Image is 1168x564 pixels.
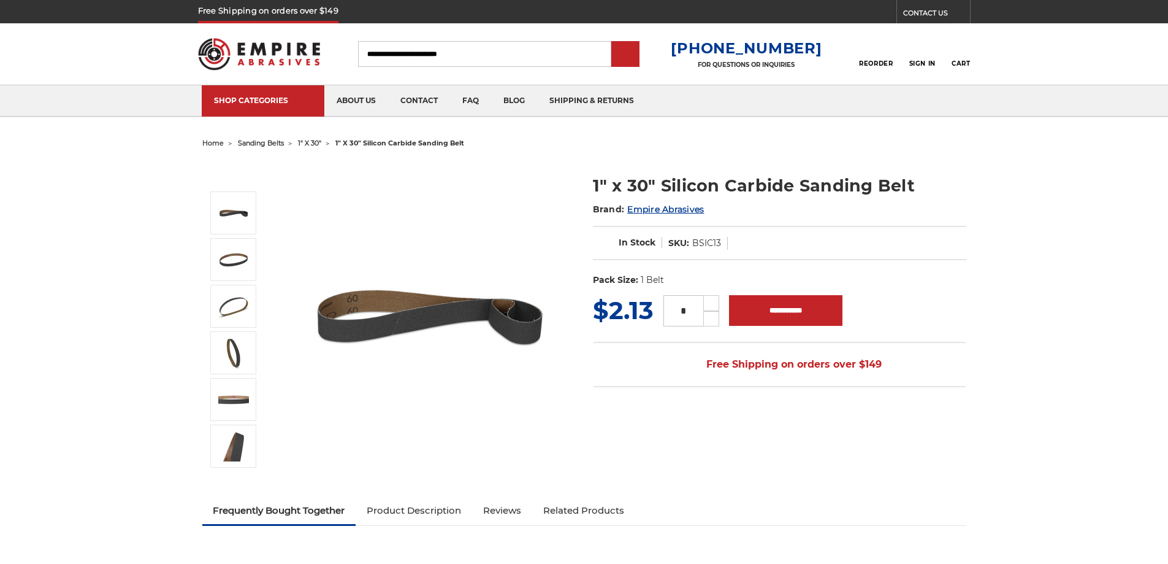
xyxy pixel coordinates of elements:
[692,237,721,250] dd: BSIC13
[613,42,638,67] input: Submit
[859,41,893,67] a: Reorder
[298,139,321,147] a: 1" x 30"
[593,274,638,287] dt: Pack Size:
[238,139,284,147] a: sanding belts
[214,96,312,105] div: SHOP CATEGORIES
[491,85,537,117] a: blog
[202,497,356,524] a: Frequently Bought Together
[218,244,249,275] img: 1" x 30" Silicon Carbide Sanding Belt
[324,85,388,117] a: about us
[909,60,936,68] span: Sign In
[388,85,450,117] a: contact
[307,193,552,439] img: 1" x 30" Silicon Carbide File Belt
[198,30,321,78] img: Empire Abrasives
[593,295,654,325] span: $2.13
[537,85,646,117] a: shipping & returns
[619,237,655,248] span: In Stock
[335,139,464,147] span: 1" x 30" silicon carbide sanding belt
[593,174,966,198] h1: 1" x 30" Silicon Carbide Sanding Belt
[677,352,882,377] span: Free Shipping on orders over $149
[532,497,635,524] a: Related Products
[668,237,689,250] dt: SKU:
[952,60,970,68] span: Cart
[472,497,532,524] a: Reviews
[859,60,893,68] span: Reorder
[202,85,324,117] a: SHOP CATEGORIES
[671,39,822,57] a: [PHONE_NUMBER]
[903,6,970,23] a: CONTACT US
[450,85,491,117] a: faq
[218,384,249,415] img: 1" x 30" SC Sanding Belt
[218,431,249,462] img: 1" x 30" Sanding Belt - Silicon Carbide
[218,291,249,322] img: 1" x 30" Sanding Belt SC
[356,497,472,524] a: Product Description
[202,139,224,147] a: home
[593,204,625,215] span: Brand:
[218,338,249,368] img: 1" x 30" - Silicon Carbide Sanding Belt
[627,204,704,215] a: Empire Abrasives
[641,274,664,287] dd: 1 Belt
[218,198,249,228] img: 1" x 30" Silicon Carbide File Belt
[952,41,970,68] a: Cart
[671,61,822,69] p: FOR QUESTIONS OR INQUIRIES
